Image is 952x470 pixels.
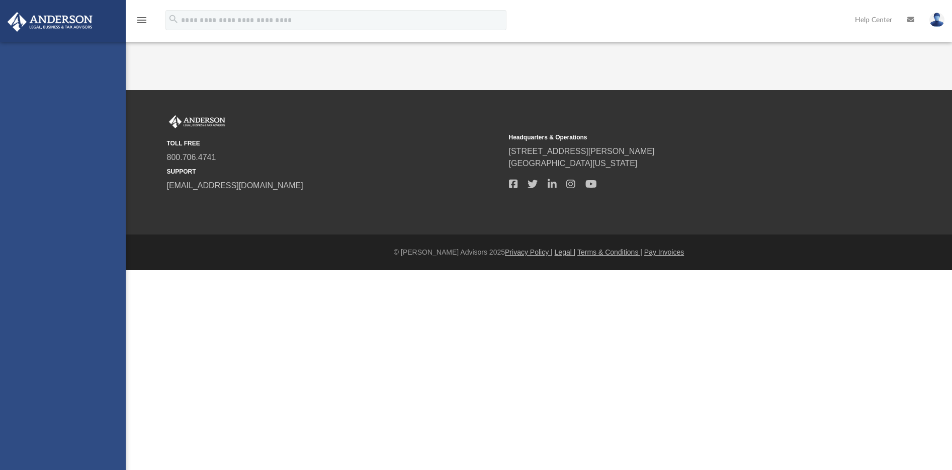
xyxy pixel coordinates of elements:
a: Pay Invoices [644,248,684,256]
div: © [PERSON_NAME] Advisors 2025 [126,247,952,258]
a: Terms & Conditions | [577,248,642,256]
a: 800.706.4741 [167,153,216,162]
img: Anderson Advisors Platinum Portal [5,12,96,32]
i: search [168,14,179,25]
img: Anderson Advisors Platinum Portal [167,115,227,128]
img: User Pic [929,13,944,27]
a: menu [136,19,148,26]
i: menu [136,14,148,26]
a: [GEOGRAPHIC_DATA][US_STATE] [509,159,638,168]
small: Headquarters & Operations [509,133,844,142]
small: TOLL FREE [167,139,502,148]
a: Privacy Policy | [505,248,553,256]
a: [EMAIL_ADDRESS][DOMAIN_NAME] [167,181,303,190]
a: Legal | [555,248,576,256]
small: SUPPORT [167,167,502,176]
a: [STREET_ADDRESS][PERSON_NAME] [509,147,655,155]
